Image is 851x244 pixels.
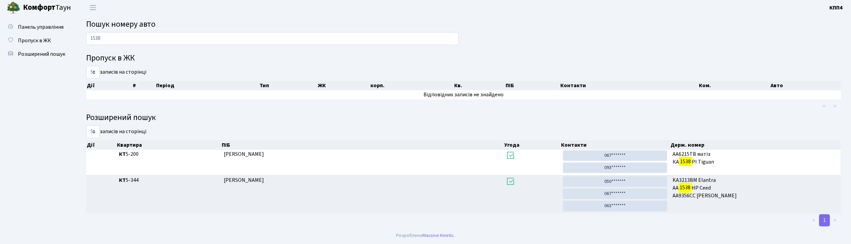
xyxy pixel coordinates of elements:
[422,232,454,239] a: Massive Kinetic
[86,66,100,79] select: записів на сторінці
[119,176,219,184] span: 5-344
[84,2,101,13] button: Переключити навігацію
[119,150,219,158] span: 5-200
[86,81,132,90] th: Дії
[3,20,71,34] a: Панель управління
[224,176,264,184] span: [PERSON_NAME]
[7,1,20,15] img: logo.png
[86,125,146,138] label: записів на сторінці
[699,81,770,90] th: Ком.
[86,18,155,30] span: Пошук номеру авто
[259,81,317,90] th: Тип
[317,81,370,90] th: ЖК
[3,47,71,61] a: Розширений пошук
[504,140,560,150] th: Угода
[117,140,221,150] th: Квартира
[18,50,65,58] span: Розширений пошук
[18,23,64,31] span: Панель управління
[132,81,156,90] th: #
[23,2,71,14] span: Таун
[770,81,841,90] th: Авто
[86,53,841,63] h4: Пропуск в ЖК
[454,81,505,90] th: Кв.
[560,81,699,90] th: Контакти
[396,232,455,239] div: Розроблено .
[23,2,55,13] b: Комфорт
[679,183,691,192] mark: 1538
[221,140,504,150] th: ПІБ
[18,37,51,44] span: Пропуск в ЖК
[679,157,692,166] mark: 1538
[830,4,843,12] a: КПП4
[673,176,838,200] span: KA3213BM Elantra AA HP Сeed АА9356СС [PERSON_NAME]
[370,81,454,90] th: корп.
[673,150,838,166] span: АА6215ТВ матіз КА РІ Tiguan
[119,176,126,184] b: КТ
[86,66,146,79] label: записів на сторінці
[3,34,71,47] a: Пропуск в ЖК
[224,150,264,158] span: [PERSON_NAME]
[86,90,841,99] td: Відповідних записів не знайдено
[86,125,100,138] select: записів на сторінці
[560,140,670,150] th: Контакти
[86,113,841,123] h4: Розширений пошук
[86,32,459,45] input: Пошук
[86,140,117,150] th: Дії
[830,4,843,11] b: КПП4
[505,81,560,90] th: ПІБ
[819,214,830,226] a: 1
[670,140,841,150] th: Держ. номер
[119,150,126,158] b: КТ
[155,81,259,90] th: Період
